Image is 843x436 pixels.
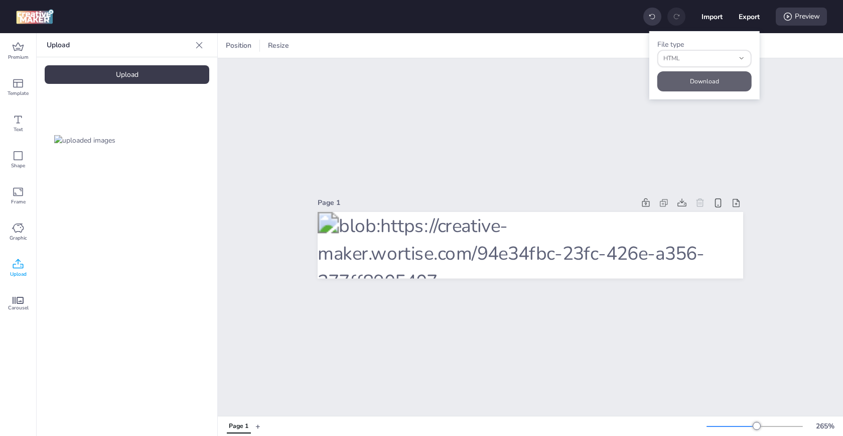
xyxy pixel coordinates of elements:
span: Premium [8,53,29,61]
div: Page 1 [318,197,635,208]
button: Export [739,6,760,27]
span: Position [224,40,253,51]
img: uploaded images [54,135,115,146]
span: Upload [10,270,27,278]
span: HTML [663,54,735,63]
div: 265 % [813,421,837,431]
span: Carousel [8,304,29,312]
div: Preview [776,8,827,26]
div: Tabs [222,417,255,435]
span: Template [8,89,29,97]
button: Import [701,6,723,27]
img: logo Creative Maker [16,9,54,24]
label: File type [657,40,684,49]
button: fileType [657,50,752,67]
span: Graphic [10,234,27,242]
button: + [255,417,260,435]
div: Page 1 [229,422,248,431]
span: Resize [266,40,291,51]
span: Shape [11,162,25,170]
div: Upload [45,65,209,84]
button: Download [657,71,752,91]
span: Frame [11,198,26,206]
p: Upload [47,33,191,57]
span: Text [14,126,23,134]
